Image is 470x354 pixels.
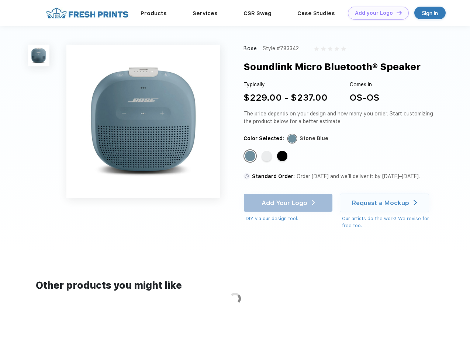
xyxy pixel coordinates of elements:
[263,45,299,52] div: Style #783342
[141,10,167,17] a: Products
[414,200,417,205] img: white arrow
[335,46,339,51] img: gray_star.svg
[243,173,250,180] img: standard order
[341,46,346,51] img: gray_star.svg
[252,173,295,179] span: Standard Order:
[243,135,284,142] div: Color Selected:
[414,7,446,19] a: Sign in
[350,81,379,88] div: Comes in
[350,91,379,104] div: OS-OS
[28,45,49,66] img: func=resize&h=100
[243,110,436,125] div: The price depends on your design and how many you order. Start customizing the product below for ...
[355,10,393,16] div: Add your Logo
[243,10,272,17] a: CSR Swag
[422,9,438,17] div: Sign in
[277,151,287,161] div: Black
[246,215,333,222] div: DIY via our design tool.
[243,91,328,104] div: $229.00 - $237.00
[314,46,319,51] img: gray_star.svg
[193,10,218,17] a: Services
[321,46,325,51] img: gray_star.svg
[243,45,258,52] div: Bose
[66,45,220,198] img: func=resize&h=640
[262,151,272,161] div: White Smoke
[245,151,255,161] div: Stone Blue
[44,7,131,20] img: fo%20logo%202.webp
[352,199,409,206] div: Request a Mockup
[397,11,402,15] img: DT
[243,60,421,74] div: Soundlink Micro Bluetooth® Speaker
[36,278,434,293] div: Other products you might like
[300,135,328,142] div: Stone Blue
[297,173,420,179] span: Order [DATE] and we’ll deliver it by [DATE]–[DATE].
[342,215,436,229] div: Our artists do the work! We revise for free too.
[328,46,332,51] img: gray_star.svg
[243,81,328,88] div: Typically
